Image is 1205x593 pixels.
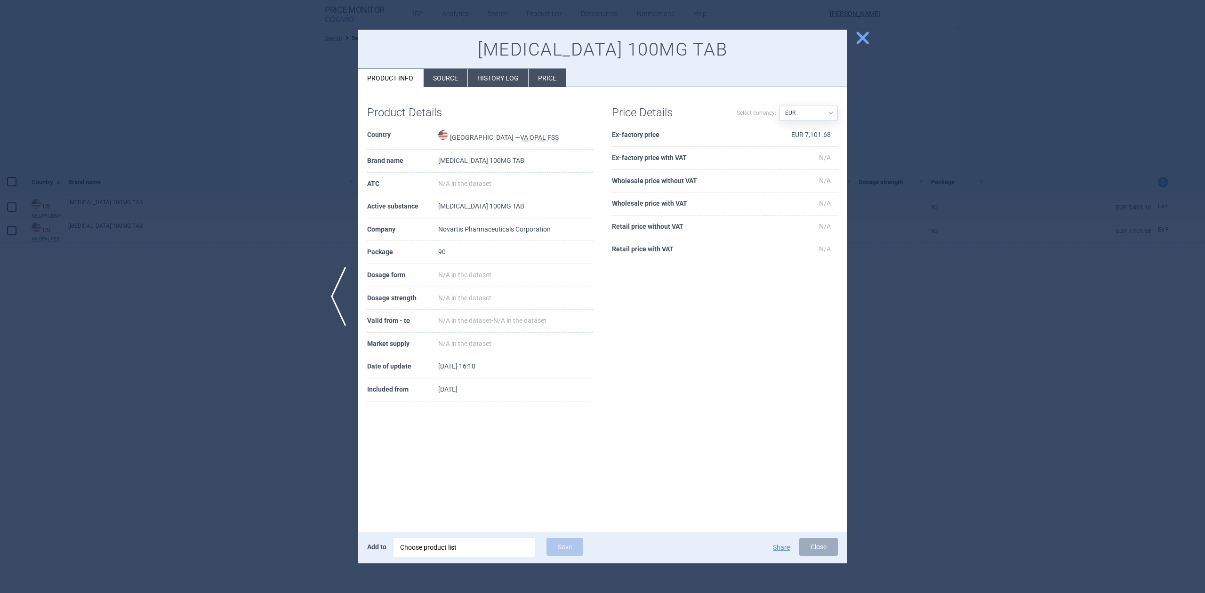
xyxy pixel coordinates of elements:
[400,538,528,557] div: Choose product list
[367,287,438,310] th: Dosage strength
[438,355,593,378] td: [DATE] 16:10
[819,154,831,161] span: N/A
[438,340,491,347] span: N/A in the dataset
[367,355,438,378] th: Date of update
[367,264,438,287] th: Dosage form
[394,538,535,557] div: Choose product list
[367,106,480,120] h1: Product Details
[438,218,593,241] td: Novartis Pharmaceuticals Corporation
[612,192,765,216] th: Wholesale price with VAT
[367,333,438,356] th: Market supply
[438,241,593,264] td: 90
[819,245,831,253] span: N/A
[438,294,491,302] span: N/A in the dataset
[438,150,593,173] td: [MEDICAL_DATA] 100MG TAB
[520,134,559,141] abbr: VA OPAL FSS — US Department of Veteran Affairs (VA), Office of Procurement, Acquisition and Logis...
[612,124,765,147] th: Ex-factory price
[438,378,593,401] td: [DATE]
[737,105,776,121] label: Select currency:
[367,241,438,264] th: Package
[819,177,831,184] span: N/A
[367,538,386,556] p: Add to
[438,180,491,187] span: N/A in the dataset
[612,238,765,261] th: Retail price with VAT
[367,124,438,150] th: Country
[765,124,838,147] td: EUR 7,101.68
[612,170,765,193] th: Wholesale price without VAT
[819,200,831,207] span: N/A
[358,69,423,87] li: Product info
[438,130,448,140] img: United States
[367,310,438,333] th: Valid from - to
[367,150,438,173] th: Brand name
[799,538,838,556] button: Close
[367,39,838,61] h1: [MEDICAL_DATA] 100MG TAB
[529,69,566,87] li: Price
[612,147,765,170] th: Ex-factory price with VAT
[493,317,546,324] span: N/A in the dataset
[819,223,831,230] span: N/A
[367,218,438,241] th: Company
[438,271,491,279] span: N/A in the dataset
[424,69,467,87] li: Source
[367,173,438,196] th: ATC
[773,544,790,551] button: Share
[367,195,438,218] th: Active substance
[468,69,528,87] li: History log
[438,310,593,333] td: -
[612,106,725,120] h1: Price Details
[438,317,491,324] span: N/A in the dataset
[438,195,593,218] td: [MEDICAL_DATA] 100MG TAB
[367,378,438,401] th: Included from
[546,538,583,556] button: Save
[612,216,765,239] th: Retail price without VAT
[438,124,593,150] td: [GEOGRAPHIC_DATA] —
